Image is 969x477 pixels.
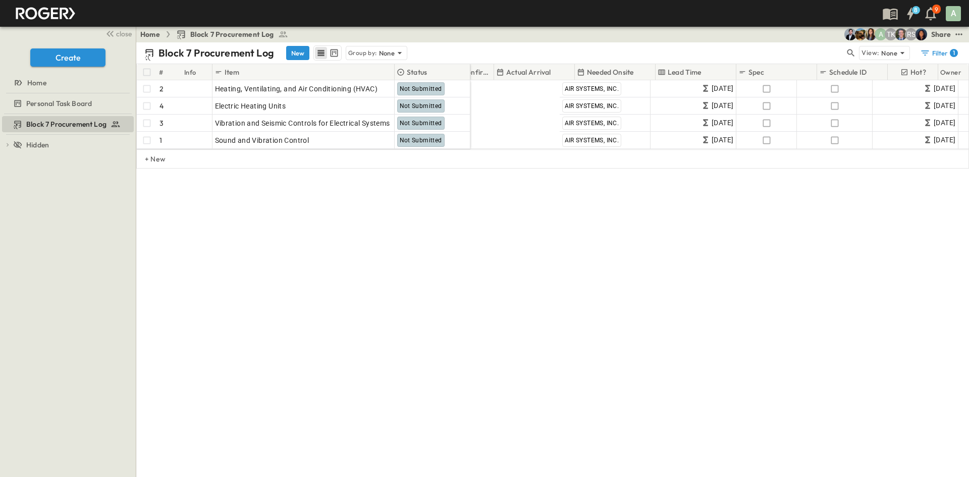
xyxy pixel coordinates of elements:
span: AIR SYSTEMS, INC. [565,102,619,110]
h6: 1 [953,49,955,57]
span: AIR SYSTEMS, INC. [565,120,619,127]
div: # [157,64,182,80]
span: AIR SYSTEMS, INC. [565,137,619,144]
a: Home [2,76,132,90]
span: [DATE] [934,83,955,94]
button: test [953,28,965,40]
span: Hidden [26,140,49,150]
p: View: [862,47,879,59]
span: [DATE] [934,134,955,146]
span: [DATE] [934,117,955,129]
p: Item [225,67,239,77]
span: [DATE] [934,100,955,112]
p: Actual Arrival [506,67,551,77]
span: close [116,29,132,39]
a: Block 7 Procurement Log [176,29,288,39]
div: Owner [938,64,968,80]
span: Sound and Vibration Control [215,135,309,145]
p: Lead Time [668,67,702,77]
div: Share [931,29,951,39]
span: Not Submitted [400,102,442,110]
p: None [379,48,395,58]
div: Info [182,64,212,80]
p: + New [145,154,151,164]
p: 2 [159,84,164,94]
span: Personal Task Board [26,98,92,109]
span: Heating, Ventilating, and Air Conditioning (HVAC) [215,84,378,94]
div: Block 7 Procurement Logtest [2,116,134,132]
a: Personal Task Board [2,96,132,111]
p: None [881,48,897,58]
span: Not Submitted [400,137,442,144]
div: Personal Task Boardtest [2,95,134,112]
button: 8 [900,5,921,23]
span: Not Submitted [400,120,442,127]
span: Block 7 Procurement Log [26,119,106,129]
p: 4 [159,101,164,111]
img: Olivia Khan (okhan@cahill-sf.com) [915,28,927,40]
button: New [286,46,309,60]
div: Anna Gomez (agomez@guzmangc.com) [875,28,887,40]
span: Block 7 Procurement Log [190,29,274,39]
p: 1 [159,135,162,145]
img: Kim Bowen (kbowen@cahill-sf.com) [865,28,877,40]
span: [DATE] [712,134,733,146]
h6: 8 [914,6,918,14]
p: Needed Onsite [587,67,633,77]
p: Hot? [910,67,926,77]
p: 3 [159,118,164,128]
div: A [946,6,961,21]
button: Filter1 [916,46,961,60]
p: 9 [935,6,938,14]
span: AIR SYSTEMS, INC. [565,85,619,92]
span: Vibration and Seismic Controls for Electrical Systems [215,118,390,128]
p: Schedule ID [829,67,867,77]
p: Block 7 Procurement Log [158,46,274,60]
p: Status [407,67,427,77]
div: Teddy Khuong (tkhuong@guzmangc.com) [885,28,897,40]
a: Home [140,29,160,39]
img: Rachel Villicana (rvillicana@cahill-sf.com) [854,28,867,40]
div: table view [313,45,342,61]
div: Raymond Shahabi (rshahabi@guzmangc.com) [905,28,917,40]
button: Create [30,48,105,67]
button: kanban view [328,47,340,59]
div: Owner [940,58,961,86]
a: Block 7 Procurement Log [2,117,132,131]
span: [DATE] [712,100,733,112]
button: A [945,5,962,22]
img: Mike Daly (mdaly@cahill-sf.com) [844,28,856,40]
span: Home [27,78,46,88]
span: Electric Heating Units [215,101,286,111]
p: Spec [748,67,764,77]
span: [DATE] [712,117,733,129]
span: [DATE] [712,83,733,94]
div: # [159,58,163,86]
div: Info [184,58,196,86]
img: Jared Salin (jsalin@cahill-sf.com) [895,28,907,40]
button: close [101,26,134,40]
button: row view [315,47,327,59]
div: Filter [920,48,958,58]
span: Not Submitted [400,85,442,92]
p: Group by: [348,48,377,58]
nav: breadcrumbs [140,29,294,39]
